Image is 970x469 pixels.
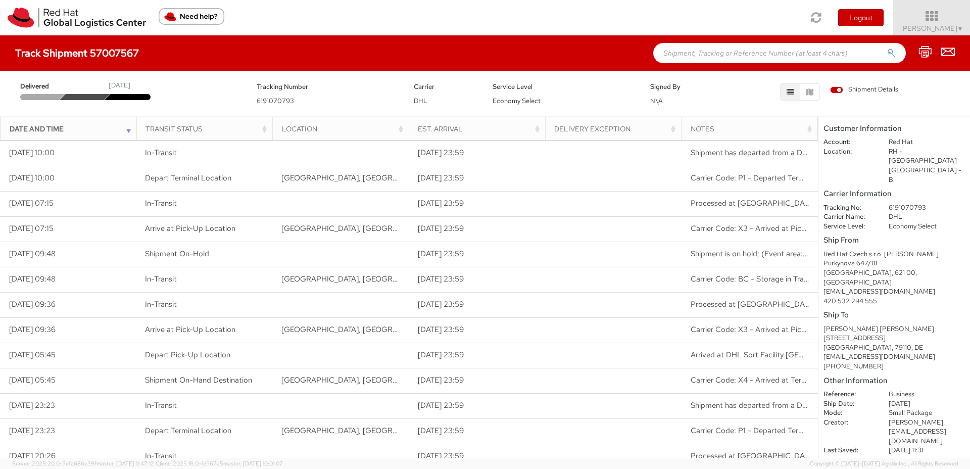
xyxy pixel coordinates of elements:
dt: Reference: [816,390,881,399]
dt: Location: [816,147,881,157]
span: Depart Terminal Location [145,173,231,183]
span: Shipment On-Hand Destination [145,375,252,385]
td: [DATE] 23:59 [409,444,545,469]
span: master, [DATE] 10:01:07 [223,460,283,467]
div: [EMAIL_ADDRESS][DOMAIN_NAME] [823,287,965,297]
h5: Service Level [493,83,635,90]
td: [DATE] 23:59 [409,191,545,216]
td: [DATE] 23:59 [409,343,545,368]
td: [DATE] 23:59 [409,317,545,343]
dt: Account: [816,137,881,147]
div: [EMAIL_ADDRESS][DOMAIN_NAME] [823,352,965,362]
span: Carrier Code: X4 - Arrived at Terminal Location [691,375,851,385]
span: In-Transit [145,451,177,461]
div: Delivery Exception [554,124,678,134]
td: [DATE] 23:59 [409,368,545,393]
span: Brno, CZ [281,426,440,436]
div: [STREET_ADDRESS] [823,334,965,343]
button: Logout [838,9,884,26]
span: N\A [650,97,663,105]
td: [DATE] 23:59 [409,140,545,166]
img: rh-logistics-00dfa346123c4ec078e1.svg [8,8,146,28]
div: Transit Status [145,124,269,134]
td: [DATE] 23:59 [409,242,545,267]
dt: Ship Date: [816,399,881,409]
td: [DATE] 23:59 [409,216,545,242]
span: Copyright © [DATE]-[DATE] Agistix Inc., All Rights Reserved [810,460,958,468]
div: Notes [691,124,814,134]
span: Depart Terminal Location [145,426,231,436]
span: Carrier Code: P1 - Departed Terminal Location [691,173,848,183]
span: master, [DATE] 11:47:12 [96,460,154,467]
span: Shipment Details [830,85,898,95]
div: Location [282,124,406,134]
td: [DATE] 23:59 [409,267,545,292]
span: [PERSON_NAME] [900,24,963,33]
span: Carrier Code: X3 - Arrived at Pick-up Location [691,324,849,335]
span: BRNO, CZ [281,223,440,233]
span: Depart Pick-Up Location [145,350,230,360]
h5: Ship From [823,236,965,245]
h5: Tracking Number [257,83,399,90]
button: Need help? [159,8,224,25]
td: [DATE] 23:59 [409,393,545,418]
label: Shipment Details [830,85,898,96]
span: ▼ [957,25,963,33]
div: Red Hat Czech s.r.o. [PERSON_NAME] [823,250,965,259]
dt: Mode: [816,408,881,418]
td: [DATE] 23:59 [409,166,545,191]
div: [PERSON_NAME] [PERSON_NAME] [823,324,965,334]
div: [GEOGRAPHIC_DATA], 79110, DE [823,343,965,353]
span: Server: 2025.20.0-5efa686e39f [12,460,154,467]
span: Prague, CZ [281,375,440,385]
dt: Tracking No: [816,203,881,213]
h4: Track Shipment 57007567 [15,48,139,59]
span: Arrive at Pick-Up Location [145,324,235,335]
span: In-Transit [145,198,177,208]
span: Carrier Code: BC - Storage in Transit [691,274,816,284]
h5: Carrier Information [823,190,965,198]
span: Client: 2025.18.0-fd567a5 [156,460,283,467]
span: Delivered [20,82,64,91]
dt: Service Level: [816,222,881,231]
h5: Other Information [823,377,965,385]
span: Arrive at Pick-Up Location [145,223,235,233]
input: Shipment, Tracking or Reference Number (at least 4 chars) [653,43,906,63]
span: [PERSON_NAME], [889,418,945,427]
div: Est. Arrival [418,124,542,134]
span: In-Transit [145,274,177,284]
span: In-Transit [145,148,177,158]
span: In-Transit [145,400,177,410]
h5: Ship To [823,311,965,319]
span: BRNO, CZ [281,324,440,335]
span: Shipment On-Hold [145,249,209,259]
div: 420 532 294 555 [823,297,965,306]
span: Prague, CZ [281,274,440,284]
div: Date and Time [10,124,133,134]
dt: Last Saved: [816,446,881,455]
span: In-Transit [145,299,177,309]
span: DHL [414,97,427,105]
dt: Carrier Name: [816,212,881,222]
td: [DATE] 23:59 [409,292,545,317]
span: Carrier Code: X3 - Arrived at Pick-up Location [691,223,849,233]
div: [PHONE_NUMBER] [823,362,965,371]
span: Shipment is on hold; (Event area: Prague-CZ) [691,249,966,259]
td: [DATE] 23:59 [409,418,545,444]
div: [GEOGRAPHIC_DATA], 621 00, [GEOGRAPHIC_DATA] [823,268,965,287]
div: Purkynova 647/111 [823,259,965,268]
h5: Carrier [414,83,477,90]
span: Economy Select [493,97,541,105]
h5: Signed By [650,83,714,90]
span: Carrier Code: P1 - Departed Terminal Location [691,426,848,436]
span: 6191070793 [257,97,294,105]
h5: Customer Information [823,124,965,133]
dt: Creator: [816,418,881,428]
span: Prague, CZ [281,173,440,183]
div: [DATE] [109,81,130,90]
